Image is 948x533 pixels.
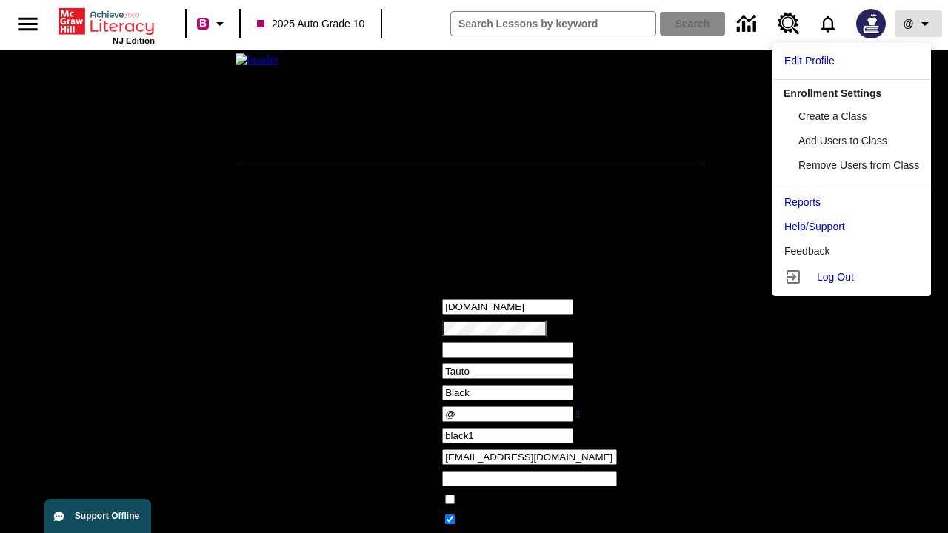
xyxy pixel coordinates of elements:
[784,55,835,67] span: Edit Profile
[784,221,845,232] span: Help/Support
[798,110,867,122] span: Create a Class
[798,159,919,171] span: Remove Users from Class
[784,87,881,99] span: Enrollment Settings
[784,245,829,257] span: Feedback
[798,135,887,147] span: Add Users to Class
[817,271,854,283] span: Log Out
[784,196,821,208] span: Reports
